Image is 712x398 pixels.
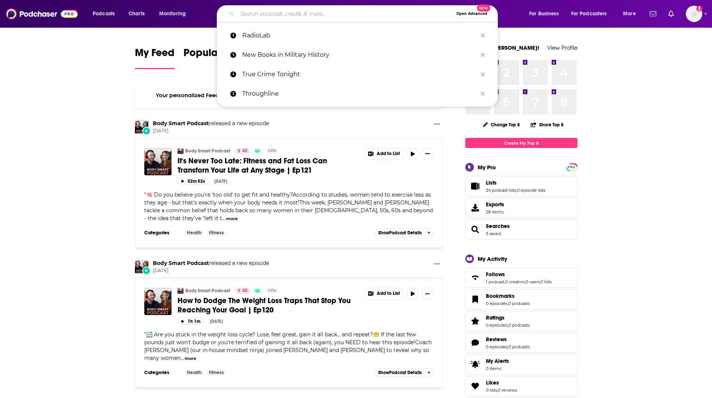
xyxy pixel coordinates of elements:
button: open menu [87,8,124,20]
a: Show notifications dropdown [647,7,659,20]
span: 28 items [486,209,504,215]
div: New Episode [142,127,151,135]
a: 42 [235,288,250,294]
a: 0 episode lists [517,188,545,193]
a: True Crime Tonight [217,65,498,84]
img: Body Smart Podcast [135,260,148,273]
h3: released a new episode [153,260,269,267]
span: Idle [268,287,277,294]
span: Follows [486,271,505,278]
a: Searches [486,223,510,229]
span: Exports [468,203,483,213]
span: Podcasts [93,9,115,19]
div: My Pro [478,164,496,171]
a: Body Smart Podcast [185,148,230,154]
span: PRO [567,164,576,170]
a: 0 episodes [486,344,508,349]
a: Charts [124,8,149,20]
span: Exports [486,201,504,208]
p: RadioLab [242,26,477,45]
h3: Categories [144,230,178,236]
span: Lists [465,176,577,196]
span: , [497,388,498,393]
span: [DATE] [153,268,269,274]
span: " [144,191,433,222]
button: Show More Button [365,148,404,160]
a: Fitness [206,230,227,236]
span: , [504,279,505,284]
span: How to Dodge The Weight Loss Traps That Stop You Reaching Your Goal | Ep120 [178,296,351,315]
a: Throughline [217,84,498,104]
div: [DATE] [210,319,223,324]
span: Charts [129,9,145,19]
span: " [144,331,432,361]
a: Bookmarks [486,293,530,299]
a: Body Smart Podcast [178,148,184,154]
button: more [226,216,238,222]
button: open menu [524,8,568,20]
img: Podchaser - Follow, Share and Rate Podcasts [6,7,78,21]
div: Search podcasts, credits, & more... [224,5,505,22]
h3: released a new episode [153,120,269,127]
a: Exports [465,198,577,218]
a: 0 users [525,279,540,284]
span: Searches [465,219,577,240]
span: For Business [529,9,559,19]
a: Health [184,230,204,236]
span: Popular Feed [184,46,247,64]
button: open menu [154,8,195,20]
span: My Alerts [486,358,509,364]
div: My Activity [478,255,507,262]
button: Show More Button [422,148,434,160]
a: 0 podcasts [508,323,530,328]
span: , [508,323,508,328]
span: My Feed [135,46,175,64]
a: It's Never Too Late: Fitness and Fat Loss Can Transforn Your Life at Any Stage | Ep121 [178,156,359,175]
a: Reviews [486,336,530,343]
a: 1 podcast [486,279,504,284]
a: 0 episodes [486,323,508,328]
a: Fitness [206,370,227,376]
a: Idle [265,288,280,294]
a: 0 lists [486,388,497,393]
a: Body Smart Podcast [153,260,209,266]
span: Open Advanced [456,12,487,16]
a: 0 podcasts [508,344,530,349]
span: Monitoring [159,9,186,19]
a: 0 reviews [498,388,517,393]
span: Show Podcast Details [378,230,422,235]
button: 52m 52s [178,178,208,185]
a: Create My Top 8 [465,138,577,148]
span: 🧠 Do you believe you're 'too old' to get fit and healthy?According to studies, women tend to exer... [144,191,433,222]
a: It's Never Too Late: Fitness and Fat Loss Can Transforn Your Life at Any Stage | Ep121 [144,148,172,175]
a: New Books in Military History [217,45,498,65]
span: More [623,9,636,19]
span: Idle [268,147,277,155]
span: 42 [242,287,247,294]
a: Show notifications dropdown [665,7,677,20]
span: 🔄 Are you stuck in the weight loss cycle? Lose, feel great, gain it all back... and repeat?😬 If t... [144,331,432,361]
button: Share Top 8 [530,117,564,132]
svg: Add a profile image [696,6,702,12]
p: Throughline [242,84,477,104]
span: Lists [486,179,497,186]
span: For Podcasters [571,9,607,19]
span: , [540,279,540,284]
a: Lists [486,179,545,186]
span: Bookmarks [486,293,515,299]
a: 0 episodes [486,301,508,306]
a: View Profile [547,44,577,51]
a: Lists [468,181,483,191]
span: It's Never Too Late: Fitness and Fat Loss Can Transforn Your Life at Any Stage | Ep121 [178,156,327,175]
span: , [508,344,508,349]
div: [DATE] [214,179,227,184]
a: My Feed [135,46,175,69]
span: My Alerts [468,359,483,370]
a: Likes [468,381,483,391]
button: Show More Button [422,288,434,300]
a: Follows [486,271,552,278]
span: , [508,301,508,306]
